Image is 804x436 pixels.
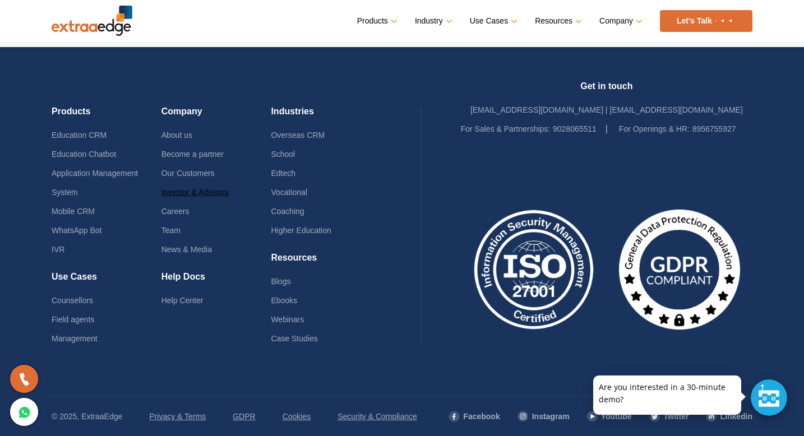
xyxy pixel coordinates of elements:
[161,245,212,254] a: News & Media
[448,407,500,426] a: Facebook
[161,207,190,216] a: Careers
[271,334,317,343] a: Case Studies
[470,13,515,29] a: Use Cases
[271,315,304,324] a: Webinars
[461,81,752,100] h4: Get in touch
[415,13,450,29] a: Industry
[52,334,98,343] a: Management
[649,407,689,426] a: Twitter
[535,13,580,29] a: Resources
[705,407,752,426] a: Linkedin
[161,226,181,235] a: Team
[52,207,95,216] a: Mobile CRM
[161,296,204,305] a: Help Center
[161,150,224,159] a: Become a partner
[161,271,271,291] h4: Help Docs
[553,124,597,133] a: 9028065511
[52,407,122,426] p: © 2025, ExtraaEdge
[470,105,743,114] a: [EMAIL_ADDRESS][DOMAIN_NAME] | [EMAIL_ADDRESS][DOMAIN_NAME]
[271,296,297,305] a: Ebooks
[271,150,295,159] a: School
[586,407,632,426] a: Youtube
[599,13,640,29] a: Company
[283,407,311,426] a: Cookies
[271,252,381,272] h4: Resources
[52,315,94,324] a: Field agents
[751,379,787,416] div: Chat
[52,226,102,235] a: WhatsApp Bot
[52,296,93,305] a: Counsellors
[271,169,295,178] a: Edtech
[52,106,161,126] h4: Products
[52,271,161,291] h4: Use Cases
[619,119,690,138] label: For Openings & HR:
[271,226,331,235] a: Higher Education
[660,10,752,32] a: Let’s Talk
[149,407,206,426] a: Privacy & Terms
[161,169,215,178] a: Our Customers
[271,106,381,126] h4: Industries
[161,188,229,197] a: Investor & Advisors
[233,407,255,426] a: GDPR
[461,119,551,138] label: For Sales & Partnerships:
[357,13,395,29] a: Products
[52,245,64,254] a: IVR
[161,131,192,140] a: About us
[271,207,304,216] a: Coaching
[271,188,307,197] a: Vocational
[271,277,290,286] a: Blogs
[52,169,138,197] a: Application Management System
[338,407,417,426] a: Security & Compliance
[517,407,570,426] a: Instagram
[271,131,325,140] a: Overseas CRM
[692,124,736,133] a: 8956755927
[52,150,116,159] a: Education Chatbot
[161,106,271,126] h4: Company
[52,131,107,140] a: Education CRM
